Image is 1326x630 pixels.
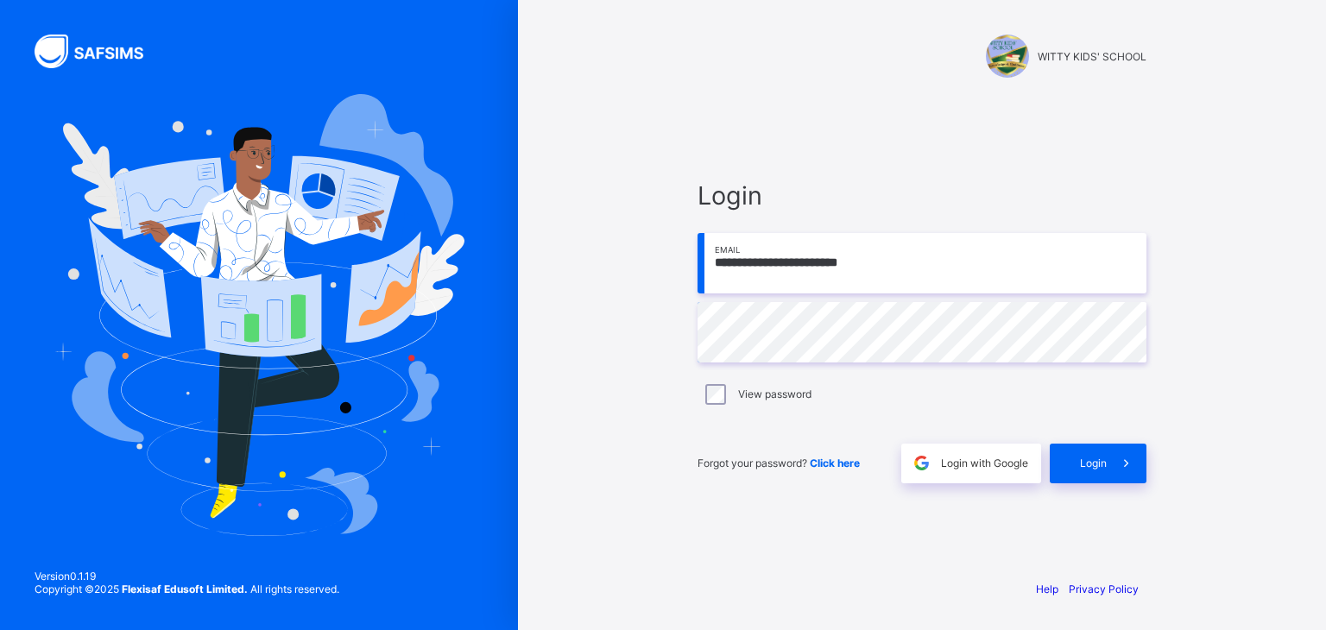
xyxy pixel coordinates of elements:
a: Click here [810,457,860,469]
span: Login [698,180,1146,211]
a: Privacy Policy [1069,583,1139,595]
a: Help [1036,583,1058,595]
span: Login [1080,457,1107,469]
span: Login with Google [941,457,1028,469]
img: SAFSIMS Logo [35,35,164,68]
strong: Flexisaf Edusoft Limited. [122,583,248,595]
img: google.396cfc9801f0270233282035f929180a.svg [912,453,931,473]
label: View password [738,387,811,400]
span: Copyright © 2025 All rights reserved. [35,583,339,595]
span: WITTY KIDS' SCHOOL [1038,50,1146,63]
span: Forgot your password? [698,457,860,469]
span: Version 0.1.19 [35,570,339,583]
img: Hero Image [54,94,464,536]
